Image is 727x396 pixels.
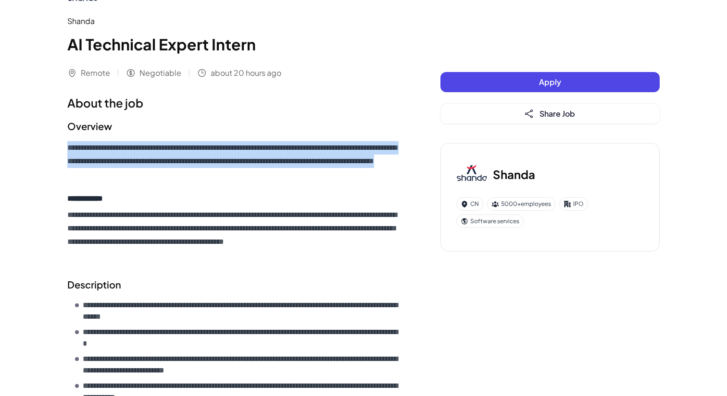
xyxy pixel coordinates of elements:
h1: AI Technical Expert Intern [67,33,402,56]
span: Apply [539,77,561,87]
img: Sh [456,159,487,190]
span: Share Job [539,108,575,119]
div: CN [456,197,483,211]
div: IPO [559,197,588,211]
div: Software services [456,215,524,228]
h1: About the job [67,94,402,111]
div: 5000+ employees [487,197,555,211]
div: Shanda [67,15,402,27]
span: Negotiable [139,67,181,79]
span: about 20 hours ago [211,67,281,79]
h3: Shanda [493,166,535,183]
span: Remote [81,67,110,79]
button: Share Job [440,104,660,124]
button: Apply [440,72,660,92]
h2: Overview [67,119,402,133]
h2: Description [67,277,402,292]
